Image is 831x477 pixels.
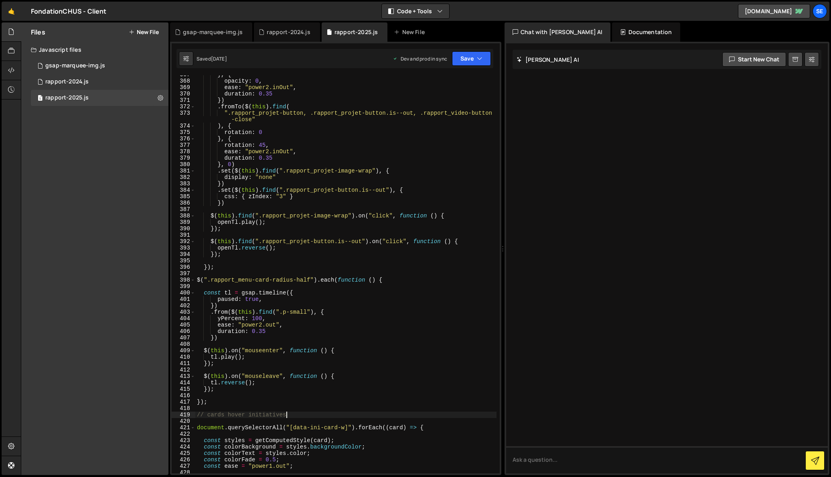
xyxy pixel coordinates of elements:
div: 382 [172,174,195,181]
div: 381 [172,168,195,174]
div: 390 [172,225,195,232]
h2: [PERSON_NAME] AI [517,56,579,63]
h2: Files [31,28,45,37]
div: 395 [172,258,195,264]
button: New File [129,29,159,35]
div: 408 [172,341,195,347]
div: 415 [172,386,195,392]
div: 394 [172,251,195,258]
div: 393 [172,245,195,251]
div: Documentation [612,22,680,42]
div: 400 [172,290,195,296]
div: 9197/19789.js [31,74,168,90]
div: 419 [172,412,195,418]
div: 424 [172,444,195,450]
div: 423 [172,437,195,444]
div: 405 [172,322,195,328]
div: 9197/42513.js [31,90,168,106]
div: 398 [172,277,195,283]
div: 376 [172,136,195,142]
div: Dev and prod in sync [393,55,447,62]
div: 380 [172,161,195,168]
div: rapport-2024.js [267,28,310,36]
div: 421 [172,424,195,431]
div: Saved [197,55,227,62]
div: rapport-2025.js [334,28,378,36]
button: Code + Tools [382,4,449,18]
div: 384 [172,187,195,193]
div: 388 [172,213,195,219]
div: 370 [172,91,195,97]
div: 379 [172,155,195,161]
div: 404 [172,315,195,322]
div: 418 [172,405,195,412]
div: New File [394,28,428,36]
div: 9197/37632.js [31,58,168,74]
div: 374 [172,123,195,129]
button: Start new chat [722,52,786,67]
div: Javascript files [21,42,168,58]
div: 387 [172,206,195,213]
div: 373 [172,110,195,123]
div: 413 [172,373,195,380]
div: 406 [172,328,195,335]
div: 371 [172,97,195,104]
div: 402 [172,302,195,309]
div: 377 [172,142,195,148]
div: 385 [172,193,195,200]
div: 401 [172,296,195,302]
div: 375 [172,129,195,136]
div: 410 [172,354,195,360]
div: 389 [172,219,195,225]
div: 399 [172,283,195,290]
div: 369 [172,84,195,91]
div: 409 [172,347,195,354]
div: 403 [172,309,195,315]
div: 396 [172,264,195,270]
div: 383 [172,181,195,187]
div: 386 [172,200,195,206]
div: 397 [172,270,195,277]
div: gsap-marquee-img.js [45,62,105,69]
div: [DATE] [211,55,227,62]
div: 407 [172,335,195,341]
div: 392 [172,238,195,245]
div: 416 [172,392,195,399]
div: 427 [172,463,195,469]
a: [DOMAIN_NAME] [738,4,810,18]
div: 414 [172,380,195,386]
div: FondationCHUS - Client [31,6,107,16]
div: 411 [172,360,195,367]
div: Chat with [PERSON_NAME] AI [505,22,610,42]
div: 372 [172,104,195,110]
div: rapport-2024.js [45,78,89,85]
div: 368 [172,78,195,84]
div: 412 [172,367,195,373]
a: Se [813,4,827,18]
div: 425 [172,450,195,457]
a: 🤙 [2,2,21,21]
div: rapport-2025.js [45,94,89,101]
div: 428 [172,469,195,476]
div: 378 [172,148,195,155]
div: 420 [172,418,195,424]
div: 422 [172,431,195,437]
div: 391 [172,232,195,238]
span: 1 [38,95,43,102]
div: 417 [172,399,195,405]
button: Save [452,51,491,66]
div: gsap-marquee-img.js [183,28,243,36]
div: 426 [172,457,195,463]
